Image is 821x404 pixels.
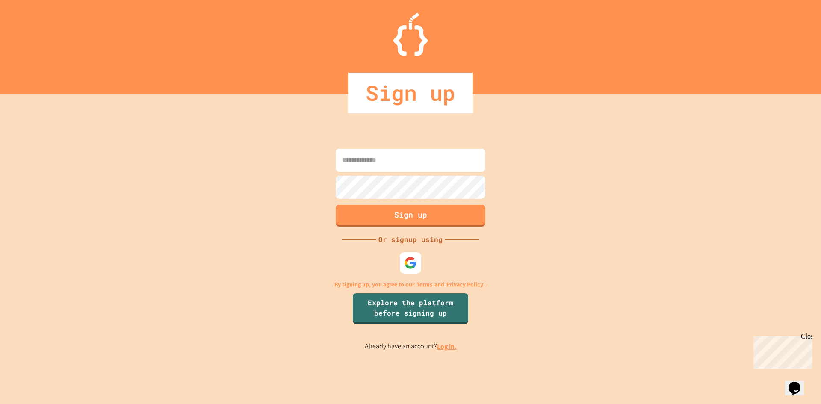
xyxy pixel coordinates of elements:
a: Privacy Policy [446,280,483,289]
a: Terms [416,280,432,289]
iframe: chat widget [750,333,812,369]
img: Logo.svg [393,13,428,56]
p: By signing up, you agree to our and . [334,280,487,289]
img: google-icon.svg [404,257,417,269]
a: Explore the platform before signing up [353,293,468,324]
iframe: chat widget [785,370,812,395]
div: Or signup using [376,234,445,245]
div: Chat with us now!Close [3,3,59,54]
div: Sign up [348,73,473,113]
p: Already have an account? [365,341,457,352]
button: Sign up [336,205,485,227]
a: Log in. [437,342,457,351]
